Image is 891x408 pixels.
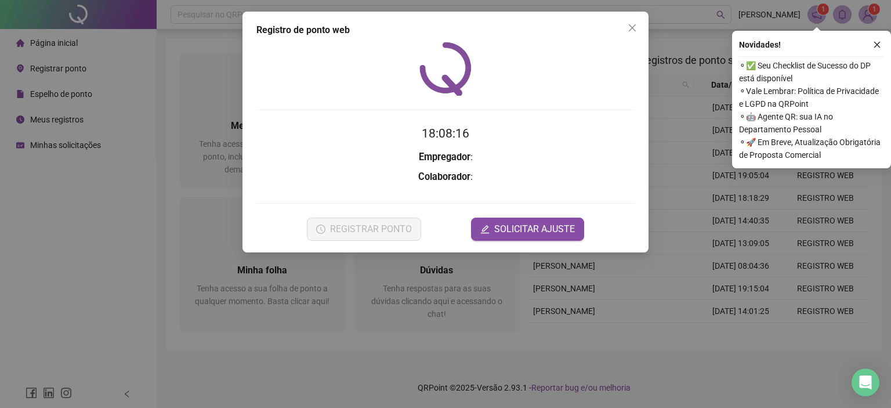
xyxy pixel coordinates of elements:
span: Novidades ! [739,38,781,51]
img: QRPoint [419,42,472,96]
h3: : [256,169,635,185]
h3: : [256,150,635,165]
span: ⚬ 🚀 Em Breve, Atualização Obrigatória de Proposta Comercial [739,136,884,161]
span: edit [480,225,490,234]
time: 18:08:16 [422,127,469,140]
span: close [873,41,881,49]
span: SOLICITAR AJUSTE [494,222,575,236]
button: editSOLICITAR AJUSTE [471,218,584,241]
span: ⚬ ✅ Seu Checklist de Sucesso do DP está disponível [739,59,884,85]
div: Open Intercom Messenger [852,369,879,396]
button: Close [623,19,642,37]
span: ⚬ Vale Lembrar: Política de Privacidade e LGPD na QRPoint [739,85,884,110]
div: Registro de ponto web [256,23,635,37]
strong: Colaborador [418,171,470,182]
span: close [628,23,637,33]
button: REGISTRAR PONTO [307,218,421,241]
span: ⚬ 🤖 Agente QR: sua IA no Departamento Pessoal [739,110,884,136]
strong: Empregador [419,151,470,163]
